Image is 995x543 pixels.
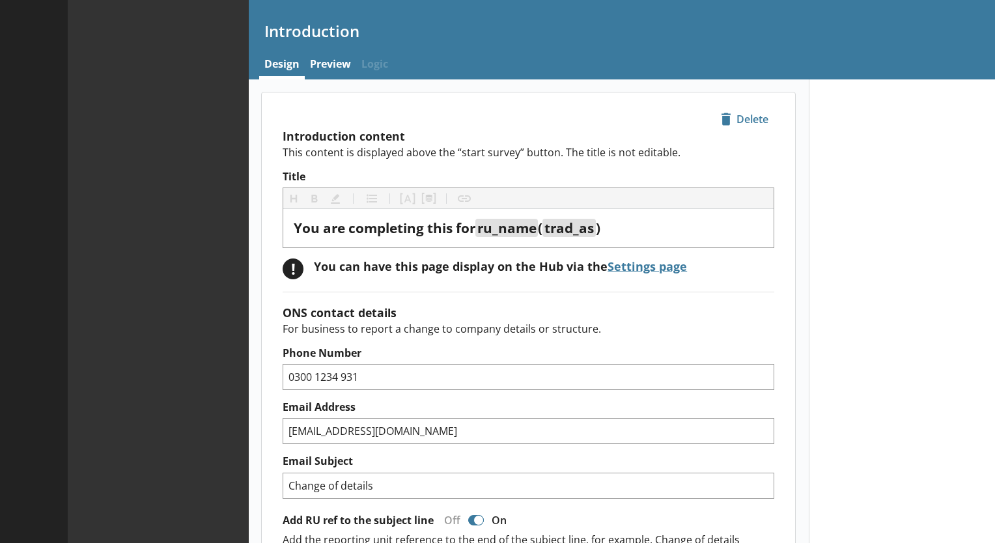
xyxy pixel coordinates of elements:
h2: Introduction content [283,128,774,144]
a: Design [259,51,305,79]
div: You can have this page display on the Hub via the [314,258,687,274]
div: On [486,513,517,527]
label: Phone Number [283,346,774,360]
p: This content is displayed above the “start survey” button. The title is not editable. [283,145,774,160]
a: Settings page [608,258,687,274]
div: ! [283,258,303,279]
h2: ONS contact details [283,305,774,320]
span: Delete [716,109,774,130]
div: Off [434,513,466,527]
label: Email Subject [283,454,774,468]
button: Delete [715,108,774,130]
a: Preview [305,51,356,79]
h1: Introduction [264,21,979,41]
p: For business to report a change to company details or structure. [283,322,774,336]
span: trad_as [544,219,594,237]
span: You are completing this for [294,219,475,237]
label: Email Address [283,400,774,414]
label: Add RU ref to the subject line [283,514,434,527]
span: Logic [356,51,393,79]
span: ) [596,219,600,237]
div: Title [294,219,763,237]
label: Title [283,170,774,184]
span: ru_name [477,219,537,237]
span: ( [538,219,542,237]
